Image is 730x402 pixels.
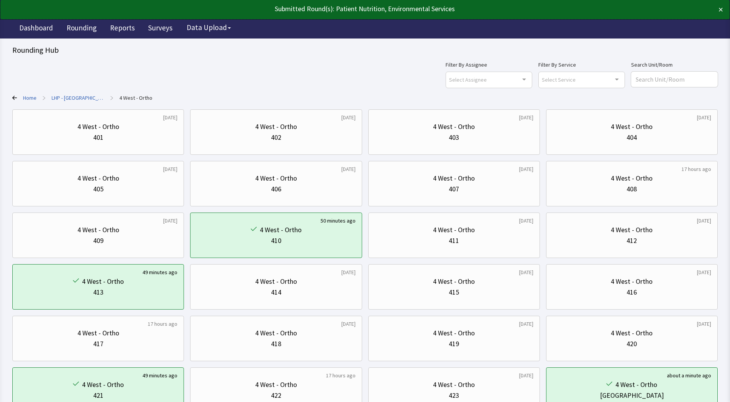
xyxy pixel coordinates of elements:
div: 4 West - Ortho [82,276,124,287]
div: 406 [271,184,281,194]
div: 415 [449,287,459,298]
div: 17 hours ago [326,372,356,379]
div: [DATE] [341,268,356,276]
div: [DATE] [697,320,711,328]
div: [DATE] [519,268,533,276]
div: [DATE] [519,372,533,379]
span: Select Assignee [449,75,487,84]
div: 4 West - Ortho [77,328,119,338]
a: Rounding [61,19,102,39]
div: 4 West - Ortho [255,121,297,132]
a: Home [23,94,37,102]
div: Rounding Hub [12,45,718,55]
input: Search Unit/Room [631,72,718,87]
div: 4 West - Ortho [255,276,297,287]
label: Filter By Service [538,60,625,69]
div: 4 West - Ortho [611,173,653,184]
div: [DATE] [697,268,711,276]
div: 421 [93,390,104,401]
div: 4 West - Ortho [433,121,475,132]
div: 4 West - Ortho [433,276,475,287]
div: 405 [93,184,104,194]
div: [DATE] [519,320,533,328]
div: 4 West - Ortho [611,121,653,132]
div: 416 [626,287,637,298]
label: Search Unit/Room [631,60,718,69]
div: 404 [626,132,637,143]
div: [DATE] [341,114,356,121]
a: Dashboard [13,19,59,39]
div: 4 West - Ortho [77,121,119,132]
div: 407 [449,184,459,194]
div: 417 [93,338,104,349]
div: 403 [449,132,459,143]
div: 4 West - Ortho [433,224,475,235]
div: [DATE] [163,217,177,224]
div: [DATE] [163,165,177,173]
div: [DATE] [697,217,711,224]
div: 423 [449,390,459,401]
div: 49 minutes ago [142,372,177,379]
a: LHP - Pascack Valley [52,94,104,102]
div: 402 [271,132,281,143]
div: 419 [449,338,459,349]
div: 17 hours ago [682,165,711,173]
a: Reports [104,19,140,39]
div: 412 [626,235,637,246]
div: 418 [271,338,281,349]
div: 420 [626,338,637,349]
div: 401 [93,132,104,143]
div: [DATE] [341,165,356,173]
div: 4 West - Ortho [77,173,119,184]
div: [DATE] [163,114,177,121]
a: Surveys [142,19,178,39]
div: 409 [93,235,104,246]
div: 17 hours ago [148,320,177,328]
div: 4 West - Ortho [611,328,653,338]
span: > [110,90,113,106]
div: 422 [271,390,281,401]
div: 410 [271,235,281,246]
div: 4 West - Ortho [611,276,653,287]
div: 408 [626,184,637,194]
div: [DATE] [341,320,356,328]
div: 4 West - Ortho [82,379,124,390]
button: Data Upload [182,20,236,35]
div: 4 West - Ortho [433,173,475,184]
div: [DATE] [697,114,711,121]
div: 49 minutes ago [142,268,177,276]
div: 4 West - Ortho [255,379,297,390]
a: 4 West - Ortho [119,94,152,102]
div: [DATE] [519,165,533,173]
div: [DATE] [519,114,533,121]
div: [DATE] [519,217,533,224]
div: 4 West - Ortho [77,224,119,235]
span: Select Service [542,75,576,84]
span: > [43,90,45,106]
div: Submitted Round(s): Patient Nutrition, Environmental Services [7,3,651,14]
label: Filter By Assignee [446,60,532,69]
button: × [718,3,723,16]
div: 4 West - Ortho [255,328,297,338]
div: 50 minutes ago [321,217,356,224]
div: 411 [449,235,459,246]
div: 414 [271,287,281,298]
div: 4 West - Ortho [611,224,653,235]
div: about a minute ago [667,372,711,379]
div: 4 West - Ortho [615,379,657,390]
div: 4 West - Ortho [433,379,475,390]
div: 413 [93,287,104,298]
div: 4 West - Ortho [433,328,475,338]
div: [GEOGRAPHIC_DATA] [600,390,664,401]
div: 4 West - Ortho [260,224,302,235]
div: 4 West - Ortho [255,173,297,184]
